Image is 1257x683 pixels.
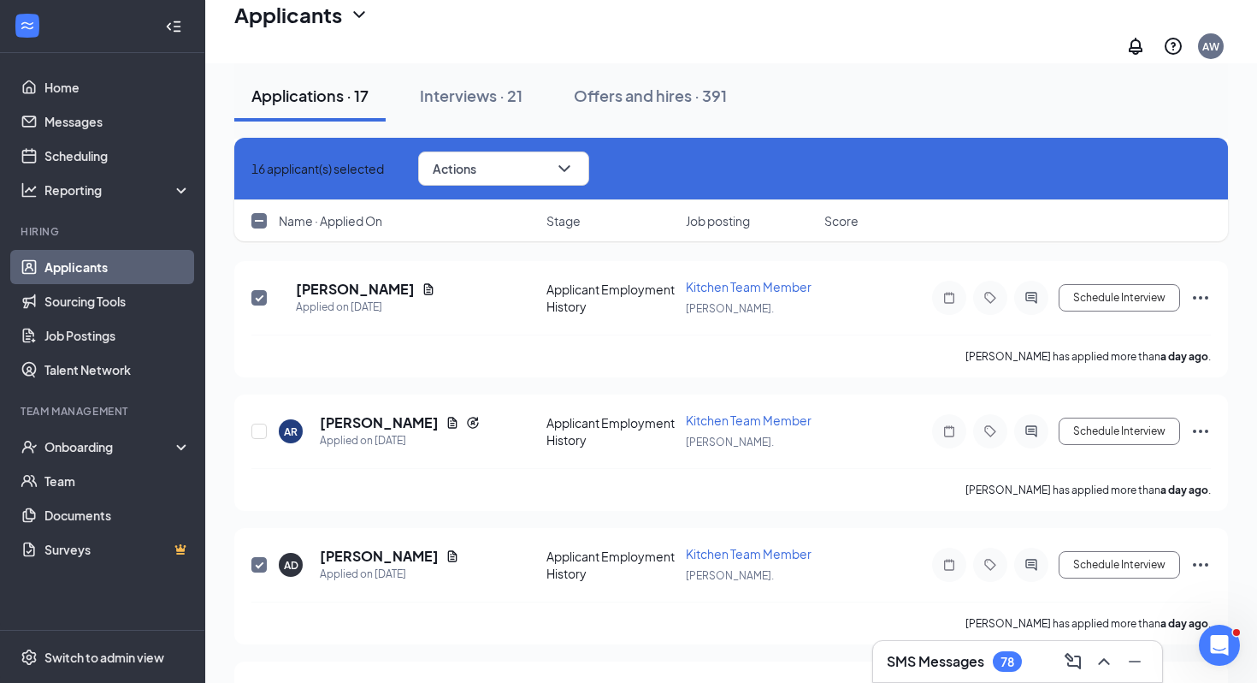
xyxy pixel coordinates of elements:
[349,4,369,25] svg: ChevronDown
[21,438,38,455] svg: UserCheck
[320,547,439,566] h5: [PERSON_NAME]
[284,558,298,573] div: AD
[446,416,459,430] svg: Document
[433,163,476,175] span: Actions
[21,404,187,419] div: Team Management
[965,483,1211,497] p: [PERSON_NAME] has applied more than .
[21,649,38,666] svg: Settings
[1190,421,1211,442] svg: Ellipses
[284,425,298,439] div: AR
[44,181,192,199] div: Reporting
[320,413,439,432] h5: [PERSON_NAME]
[574,85,727,106] div: Offers and hires · 391
[546,548,676,582] div: Applicant Employment History
[44,104,191,139] a: Messages
[420,85,522,106] div: Interviews · 21
[939,425,959,438] svg: Note
[1021,558,1042,572] svg: ActiveChat
[980,425,1000,438] svg: Tag
[44,318,191,353] a: Job Postings
[251,85,369,106] div: Applications · 17
[1190,288,1211,308] svg: Ellipses
[686,413,811,428] span: Kitchen Team Member
[1094,651,1114,672] svg: ChevronUp
[44,532,191,567] a: SurveysCrown
[1059,418,1180,445] button: Schedule Interview
[939,291,959,305] svg: Note
[44,353,191,387] a: Talent Network
[546,414,676,448] div: Applicant Employment History
[1059,284,1180,312] button: Schedule Interview
[686,569,774,582] span: [PERSON_NAME].
[44,139,191,173] a: Scheduling
[44,498,191,532] a: Documents
[44,438,176,455] div: Onboarding
[1125,36,1146,56] svg: Notifications
[686,302,774,315] span: [PERSON_NAME].
[1021,291,1042,305] svg: ActiveChat
[554,158,575,179] svg: ChevronDown
[1059,648,1087,675] button: ComposeMessage
[1059,551,1180,579] button: Schedule Interview
[1160,617,1208,630] b: a day ago
[446,549,459,563] svg: Document
[279,212,382,229] span: Name · Applied On
[1199,625,1240,666] iframe: Intercom live chat
[1021,425,1042,438] svg: ActiveChat
[965,616,1211,631] p: [PERSON_NAME] has applied more than .
[320,432,480,449] div: Applied on [DATE]
[965,349,1211,364] p: [PERSON_NAME] has applied more than .
[44,649,164,666] div: Switch to admin view
[546,212,581,229] span: Stage
[1202,39,1219,54] div: AW
[1160,484,1208,496] b: a day ago
[546,281,676,315] div: Applicant Employment History
[686,436,774,448] span: [PERSON_NAME].
[422,282,435,296] svg: Document
[1190,555,1211,575] svg: Ellipses
[824,212,859,229] span: Score
[296,280,415,299] h5: [PERSON_NAME]
[44,464,191,498] a: Team
[251,159,384,178] span: 16 applicant(s) selected
[1000,655,1014,669] div: 78
[1163,36,1183,56] svg: QuestionInfo
[980,291,1000,305] svg: Tag
[686,279,811,294] span: Kitchen Team Member
[21,181,38,199] svg: Analysis
[887,652,984,671] h3: SMS Messages
[320,566,459,583] div: Applied on [DATE]
[44,70,191,104] a: Home
[1121,648,1148,675] button: Minimize
[686,212,750,229] span: Job posting
[1124,651,1145,672] svg: Minimize
[165,18,182,35] svg: Collapse
[44,284,191,318] a: Sourcing Tools
[1160,350,1208,363] b: a day ago
[1090,648,1118,675] button: ChevronUp
[19,17,36,34] svg: WorkstreamLogo
[980,558,1000,572] svg: Tag
[418,151,589,186] button: ActionsChevronDown
[686,546,811,561] span: Kitchen Team Member
[21,224,187,239] div: Hiring
[1063,651,1083,672] svg: ComposeMessage
[466,416,480,430] svg: Reapply
[44,250,191,284] a: Applicants
[296,299,435,316] div: Applied on [DATE]
[939,558,959,572] svg: Note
